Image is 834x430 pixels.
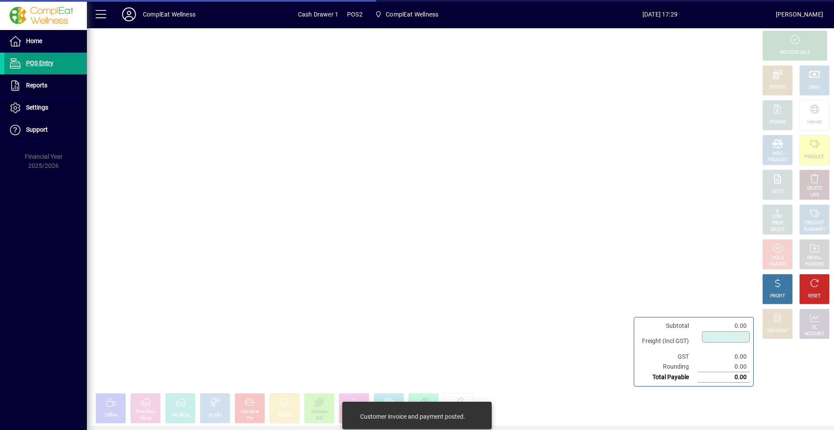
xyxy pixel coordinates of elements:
[807,119,821,126] div: Internet
[4,97,87,119] a: Settings
[769,119,786,126] div: CHARGE
[804,227,825,233] div: SUMMARY
[807,255,822,261] div: RECALL
[26,126,48,133] span: Support
[4,75,87,97] a: Reports
[105,412,117,419] div: Coffee
[298,7,338,21] span: Cash Drawer 1
[638,372,698,383] td: Total Payable
[638,321,698,331] td: Subtotal
[769,261,785,268] div: INVOICE
[805,261,824,268] div: INVOICES
[247,415,253,422] div: Pie
[772,220,784,227] div: PRICE
[698,362,750,372] td: 0.00
[698,352,750,362] td: 0.00
[804,154,824,160] div: PRODUCT
[638,331,698,352] td: Freight (Incl GST)
[698,372,750,383] td: 0.00
[544,7,776,21] span: [DATE] 17:29
[347,7,363,21] span: POS2
[26,37,42,44] span: Home
[770,293,785,300] div: PROFIT
[772,150,783,157] div: MISC
[136,409,155,415] div: Pure Bliss
[278,412,291,419] div: Muffin
[638,352,698,362] td: GST
[809,84,820,91] div: CASH
[115,7,143,22] button: Profile
[26,82,47,89] span: Reports
[311,409,328,415] div: Sausage
[767,328,788,334] div: DISCOUNT
[780,50,810,56] div: PROCESS SALE
[241,409,259,415] div: Compleat
[638,362,698,372] td: Rounding
[776,7,823,21] div: [PERSON_NAME]
[386,7,438,21] span: ComplEat Wellness
[812,324,817,331] div: GL
[810,192,819,198] div: LINE
[807,185,822,192] div: DELETE
[768,157,787,163] div: PRODUCT
[360,412,465,421] div: Customer invoice and payment posted.
[26,60,53,67] span: POS Entry
[143,7,195,21] div: ComplEat Wellness
[772,255,783,261] div: HOLD
[4,119,87,141] a: Support
[208,412,222,419] div: Scrolls
[804,331,824,337] div: ACCOUNT
[770,84,786,91] div: EFTPOS
[26,104,48,111] span: Settings
[316,415,323,422] div: Roll
[804,220,824,227] div: PRODUCT
[770,227,785,233] div: SELECT
[808,293,821,300] div: RESET
[371,7,442,22] span: ComplEat Wellness
[698,321,750,331] td: 0.00
[171,412,190,419] div: CW Slices
[772,189,783,195] div: NOTE
[140,415,152,422] div: Slices
[4,30,87,52] a: Home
